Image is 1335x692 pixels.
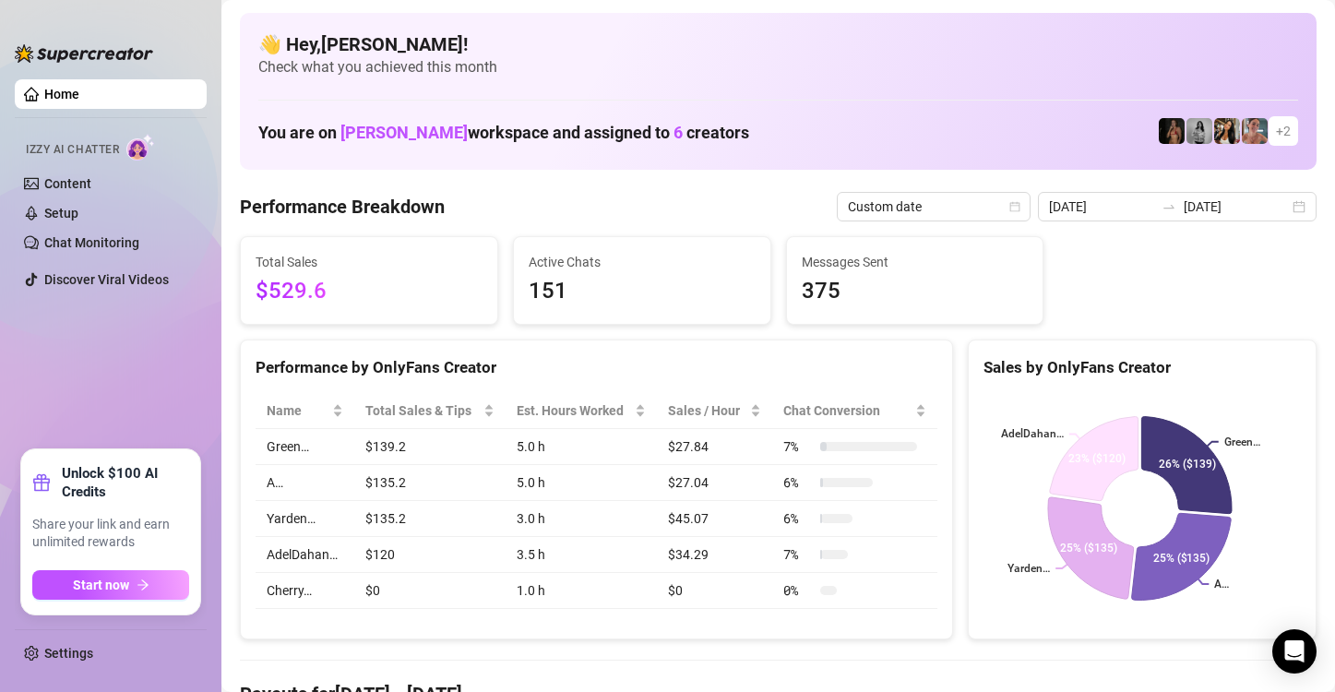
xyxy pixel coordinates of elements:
text: A… [1214,578,1229,591]
span: arrow-right [137,579,149,591]
td: 5.0 h [506,465,658,501]
th: Chat Conversion [772,393,937,429]
th: Total Sales & Tips [354,393,506,429]
span: 6 % [783,472,813,493]
span: calendar [1009,201,1020,212]
span: swap-right [1162,199,1176,214]
a: Home [44,87,79,101]
span: 6 % [783,508,813,529]
input: End date [1184,197,1289,217]
td: 1.0 h [506,573,658,609]
td: $0 [657,573,772,609]
img: AI Chatter [126,134,155,161]
span: 7 % [783,436,813,457]
img: AdelDahan [1214,118,1240,144]
td: A… [256,465,354,501]
span: 0 % [783,580,813,601]
strong: Unlock $100 AI Credits [62,464,189,501]
td: $120 [354,537,506,573]
span: $529.6 [256,274,483,309]
td: Cherry… [256,573,354,609]
td: 3.0 h [506,501,658,537]
td: Green… [256,429,354,465]
td: $135.2 [354,465,506,501]
span: Total Sales & Tips [365,400,480,421]
span: 375 [802,274,1029,309]
button: Start nowarrow-right [32,570,189,600]
span: Active Chats [529,252,756,272]
h1: You are on workspace and assigned to creators [258,123,749,143]
td: $45.07 [657,501,772,537]
a: Chat Monitoring [44,235,139,250]
td: $135.2 [354,501,506,537]
div: Sales by OnlyFans Creator [983,355,1301,380]
span: Chat Conversion [783,400,912,421]
a: Discover Viral Videos [44,272,169,287]
td: $34.29 [657,537,772,573]
span: Total Sales [256,252,483,272]
text: Yarden… [1007,562,1050,575]
span: Start now [73,578,129,592]
div: Open Intercom Messenger [1272,629,1317,674]
th: Name [256,393,354,429]
td: 5.0 h [506,429,658,465]
span: Custom date [848,193,1019,221]
span: gift [32,473,51,492]
img: Yarden [1242,118,1268,144]
span: Sales / Hour [668,400,746,421]
img: the_bohema [1159,118,1185,144]
td: $27.04 [657,465,772,501]
td: AdelDahan… [256,537,354,573]
span: Izzy AI Chatter [26,141,119,159]
span: 7 % [783,544,813,565]
span: Share your link and earn unlimited rewards [32,516,189,552]
span: Messages Sent [802,252,1029,272]
span: to [1162,199,1176,214]
a: Settings [44,646,93,661]
span: [PERSON_NAME] [340,123,468,142]
img: logo-BBDzfeDw.svg [15,44,153,63]
h4: 👋 Hey, [PERSON_NAME] ! [258,31,1298,57]
td: $139.2 [354,429,506,465]
td: $0 [354,573,506,609]
text: AdelDahan… [1000,428,1063,441]
td: $27.84 [657,429,772,465]
td: 3.5 h [506,537,658,573]
span: 6 [673,123,683,142]
span: + 2 [1276,121,1291,141]
a: Setup [44,206,78,221]
text: Green… [1224,435,1260,448]
div: Performance by OnlyFans Creator [256,355,937,380]
div: Est. Hours Worked [517,400,632,421]
a: Content [44,176,91,191]
th: Sales / Hour [657,393,772,429]
img: A [1186,118,1212,144]
input: Start date [1049,197,1154,217]
td: Yarden… [256,501,354,537]
span: Name [267,400,328,421]
span: Check what you achieved this month [258,57,1298,78]
h4: Performance Breakdown [240,194,445,220]
span: 151 [529,274,756,309]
